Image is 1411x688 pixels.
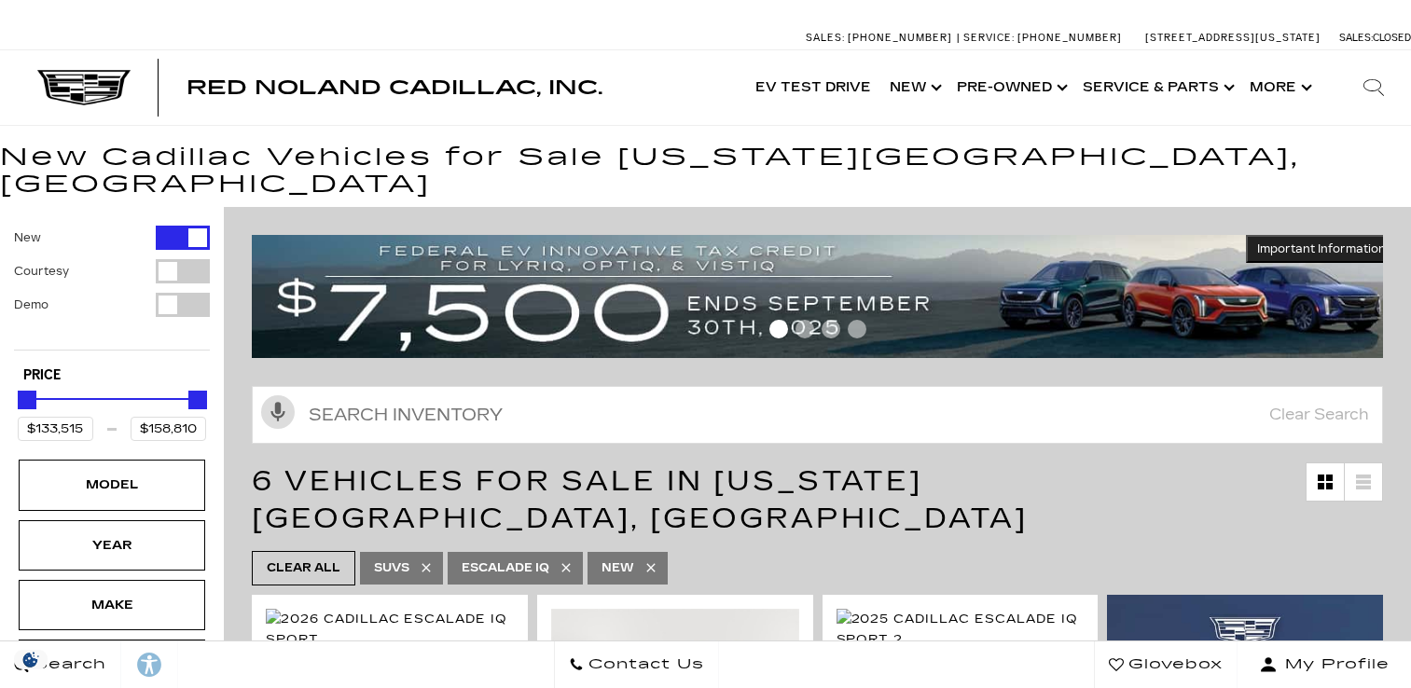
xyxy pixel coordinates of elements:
[23,367,201,384] h5: Price
[795,320,814,338] span: Go to slide 2
[1145,32,1321,44] a: [STREET_ADDRESS][US_STATE]
[1094,641,1238,688] a: Glovebox
[267,557,340,580] span: Clear All
[1246,235,1397,263] button: Important Information
[261,395,295,429] svg: Click to toggle on voice search
[14,262,69,281] label: Courtesy
[1073,50,1240,125] a: Service & Parts
[1373,32,1411,44] span: Closed
[806,33,957,43] a: Sales: [PHONE_NUMBER]
[848,32,952,44] span: [PHONE_NUMBER]
[1257,241,1386,256] span: Important Information
[9,650,52,669] section: Click to Open Cookie Consent Modal
[584,652,704,678] span: Contact Us
[188,391,207,409] div: Maximum Price
[18,417,93,441] input: Minimum
[14,228,41,247] label: New
[252,235,1397,358] img: vrp-tax-ending-august-version
[848,320,866,338] span: Go to slide 4
[374,557,409,580] span: SUVs
[19,460,205,510] div: ModelModel
[837,609,1085,650] img: 2025 Cadillac ESCALADE IQ Sport 2
[14,296,48,314] label: Demo
[1238,641,1411,688] button: Open user profile menu
[187,78,602,97] a: Red Noland Cadillac, Inc.
[37,70,131,105] img: Cadillac Dark Logo with Cadillac White Text
[65,475,159,495] div: Model
[18,384,206,441] div: Price
[602,557,634,580] span: New
[131,417,206,441] input: Maximum
[462,557,549,580] span: ESCALADE IQ
[1240,50,1318,125] button: More
[19,520,205,571] div: YearYear
[806,32,845,44] span: Sales:
[9,650,52,669] img: Opt-Out Icon
[822,320,840,338] span: Go to slide 3
[29,652,106,678] span: Search
[266,609,514,650] img: 2026 Cadillac ESCALADE IQ Sport
[1017,32,1122,44] span: [PHONE_NUMBER]
[769,320,788,338] span: Go to slide 1
[65,595,159,615] div: Make
[1339,32,1373,44] span: Sales:
[963,32,1015,44] span: Service:
[65,535,159,556] div: Year
[252,386,1383,444] input: Search Inventory
[957,33,1127,43] a: Service: [PHONE_NUMBER]
[187,76,602,99] span: Red Noland Cadillac, Inc.
[746,50,880,125] a: EV Test Drive
[1278,652,1390,678] span: My Profile
[1124,652,1223,678] span: Glovebox
[880,50,948,125] a: New
[19,580,205,630] div: MakeMake
[14,226,210,350] div: Filter by Vehicle Type
[252,464,1028,535] span: 6 Vehicles for Sale in [US_STATE][GEOGRAPHIC_DATA], [GEOGRAPHIC_DATA]
[554,641,719,688] a: Contact Us
[18,391,36,409] div: Minimum Price
[948,50,1073,125] a: Pre-Owned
